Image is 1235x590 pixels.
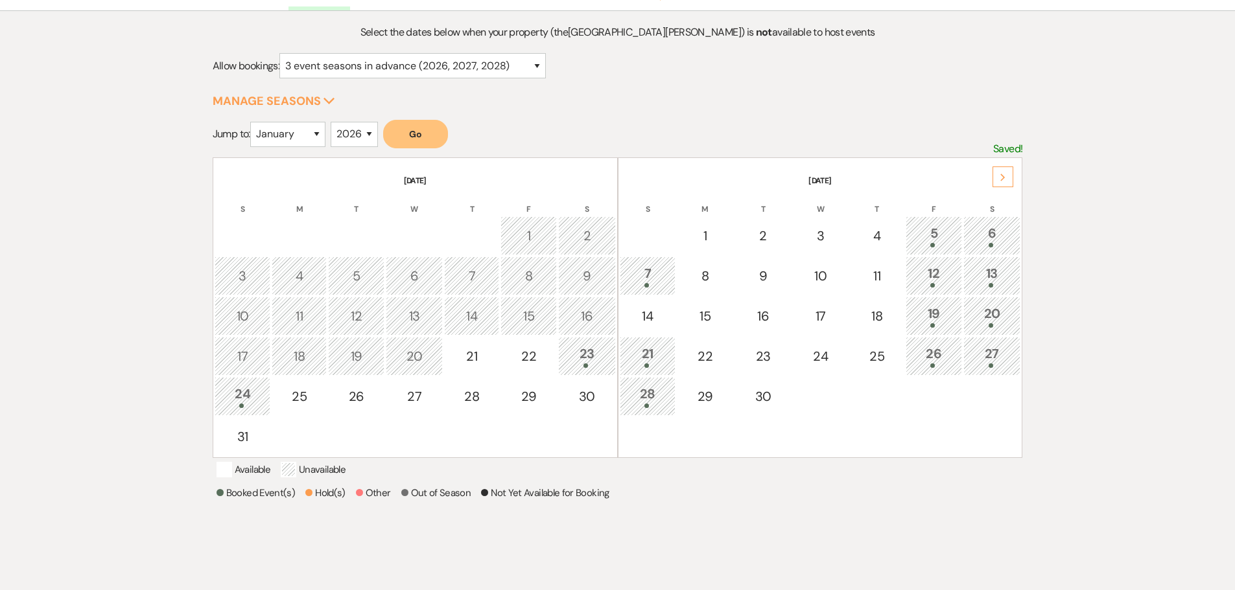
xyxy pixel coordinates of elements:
div: 6 [970,223,1014,247]
div: 16 [742,306,785,326]
th: M [677,188,733,215]
th: S [620,188,676,215]
div: 24 [800,346,841,366]
div: 9 [742,266,785,286]
p: Hold(s) [305,485,346,501]
th: T [444,188,499,215]
th: W [386,188,443,215]
div: 21 [627,344,669,368]
span: Allow bookings: [213,59,279,73]
div: 5 [913,223,955,247]
div: 26 [335,387,377,406]
div: 5 [335,266,377,286]
th: [DATE] [215,159,616,187]
div: 25 [856,346,897,366]
p: Not Yet Available for Booking [481,485,609,501]
button: Go [383,120,448,148]
div: 22 [684,346,726,366]
div: 29 [684,387,726,406]
div: 28 [627,384,669,408]
div: 2 [742,226,785,245]
th: T [849,188,904,215]
div: 24 [222,384,264,408]
th: S [963,188,1021,215]
div: 19 [335,346,377,366]
th: T [735,188,792,215]
span: Jump to: [213,127,250,141]
div: 26 [913,344,955,368]
div: 3 [800,226,841,245]
p: Available [217,462,270,477]
th: W [793,188,848,215]
div: 20 [393,346,436,366]
div: 15 [684,306,726,326]
div: 23 [742,346,785,366]
p: Select the dates below when your property (the [GEOGRAPHIC_DATA][PERSON_NAME] ) is available to h... [314,24,921,41]
div: 15 [508,306,550,326]
p: Out of Season [401,485,471,501]
th: T [328,188,384,215]
div: 22 [508,346,550,366]
p: Unavailable [281,462,346,477]
div: 12 [335,306,377,326]
div: 1 [508,226,550,245]
div: 7 [451,266,492,286]
div: 4 [279,266,320,286]
div: 10 [222,306,264,326]
div: 21 [451,346,492,366]
div: 13 [970,264,1014,288]
div: 6 [393,266,436,286]
div: 18 [856,306,897,326]
p: Booked Event(s) [217,485,295,501]
div: 20 [970,304,1014,328]
div: 7 [627,264,669,288]
p: Saved! [993,141,1022,157]
div: 4 [856,226,897,245]
div: 10 [800,266,841,286]
div: 18 [279,346,320,366]
div: 28 [451,387,492,406]
div: 1 [684,226,726,245]
div: 13 [393,306,436,326]
th: [DATE] [620,159,1021,187]
div: 9 [565,266,609,286]
th: F [500,188,557,215]
div: 29 [508,387,550,406]
div: 17 [800,306,841,326]
p: Other [356,485,391,501]
div: 3 [222,266,264,286]
div: 11 [279,306,320,326]
div: 23 [565,344,609,368]
div: 14 [627,306,669,326]
div: 14 [451,306,492,326]
button: Manage Seasons [213,95,335,107]
div: 25 [279,387,320,406]
div: 8 [508,266,550,286]
strong: not [756,25,772,39]
div: 19 [913,304,955,328]
div: 16 [565,306,609,326]
div: 11 [856,266,897,286]
th: M [272,188,327,215]
div: 2 [565,226,609,245]
th: S [215,188,271,215]
div: 31 [222,427,264,446]
div: 30 [565,387,609,406]
div: 12 [913,264,955,288]
div: 30 [742,387,785,406]
th: S [558,188,616,215]
th: F [906,188,962,215]
div: 8 [684,266,726,286]
div: 27 [970,344,1014,368]
div: 27 [393,387,436,406]
div: 17 [222,346,264,366]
